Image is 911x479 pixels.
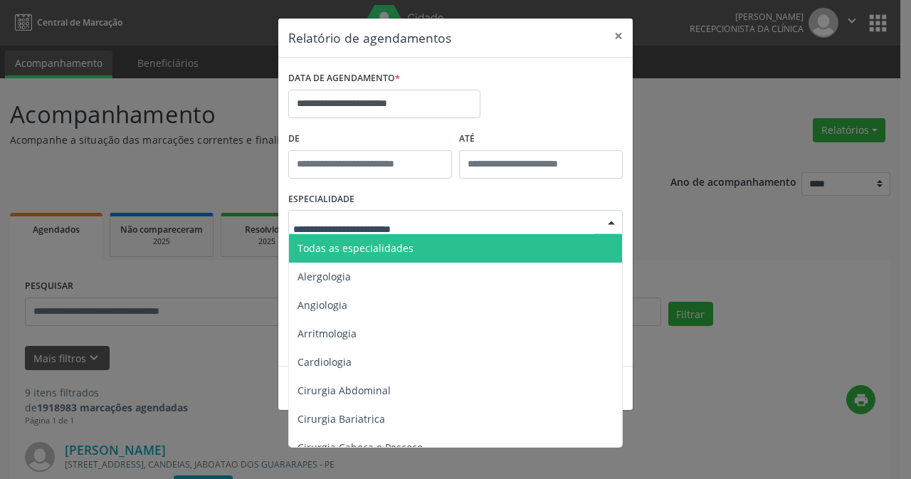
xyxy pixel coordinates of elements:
span: Cirurgia Cabeça e Pescoço [297,441,423,454]
label: ATÉ [459,128,623,150]
span: Angiologia [297,298,347,312]
span: Alergologia [297,270,351,283]
label: ESPECIALIDADE [288,189,354,211]
h5: Relatório de agendamentos [288,28,451,47]
span: Cirurgia Abdominal [297,384,391,397]
span: Arritmologia [297,327,357,340]
button: Close [604,19,633,53]
span: Todas as especialidades [297,241,414,255]
span: Cardiologia [297,355,352,369]
span: Cirurgia Bariatrica [297,412,385,426]
label: DATA DE AGENDAMENTO [288,68,400,90]
label: De [288,128,452,150]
